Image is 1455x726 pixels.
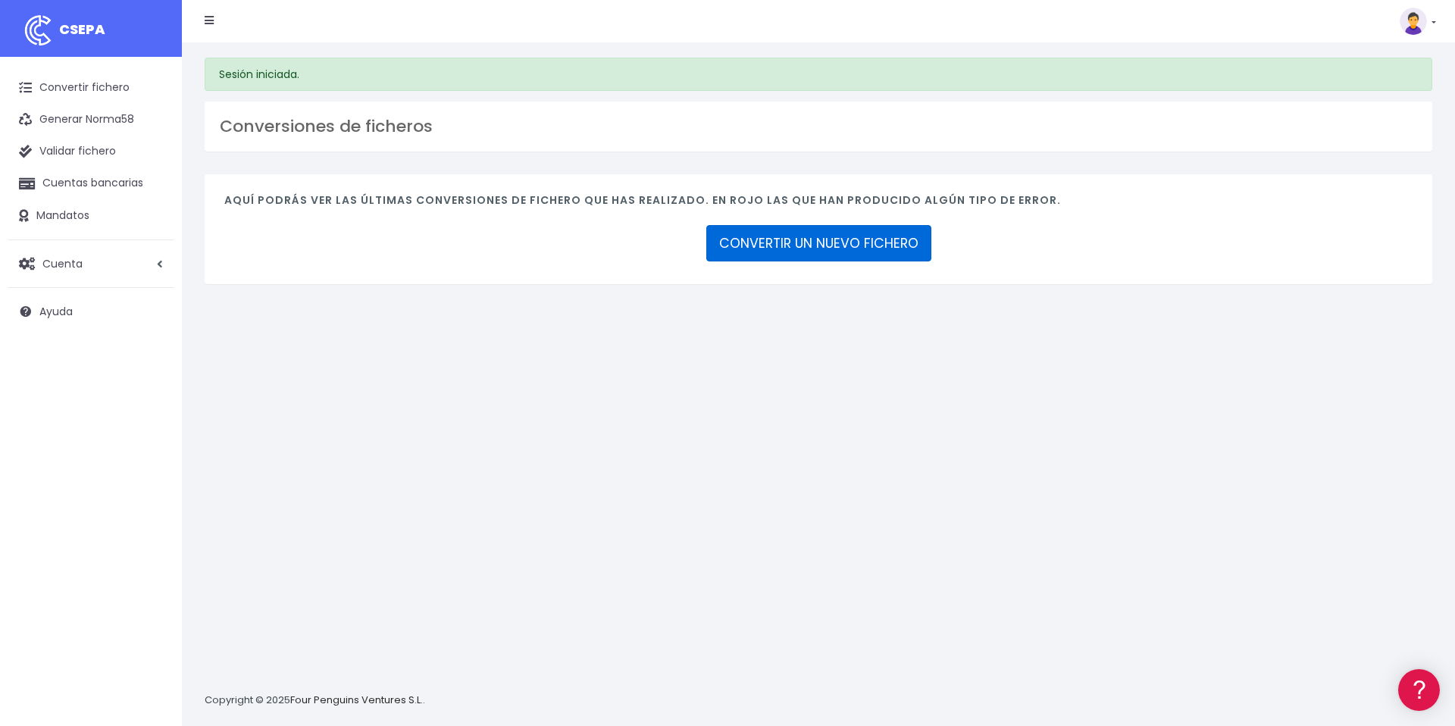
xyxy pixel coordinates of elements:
a: Validar fichero [8,136,174,167]
a: Generar Norma58 [8,104,174,136]
div: Programadores [15,364,288,378]
span: Ayuda [39,304,73,319]
a: Problemas habituales [15,215,288,239]
a: Convertir fichero [8,72,174,104]
a: Perfiles de empresas [15,262,288,286]
img: logo [19,11,57,49]
a: API [15,387,288,411]
a: Cuentas bancarias [8,167,174,199]
a: Videotutoriales [15,239,288,262]
h3: Conversiones de ficheros [220,117,1417,136]
p: Copyright © 2025 . [205,693,425,709]
a: Ayuda [8,296,174,327]
a: Four Penguins Ventures S.L. [290,693,423,707]
button: Contáctanos [15,405,288,432]
a: Cuenta [8,248,174,280]
div: Convertir ficheros [15,167,288,182]
a: POWERED BY ENCHANT [208,437,292,451]
span: Cuenta [42,255,83,271]
a: General [15,325,288,349]
img: profile [1400,8,1427,35]
a: Formatos [15,192,288,215]
div: Sesión iniciada. [205,58,1432,91]
div: Información general [15,105,288,120]
a: Mandatos [8,200,174,232]
h4: Aquí podrás ver las últimas conversiones de fichero que has realizado. En rojo las que han produc... [224,194,1413,214]
span: CSEPA [59,20,105,39]
div: Facturación [15,301,288,315]
a: Información general [15,129,288,152]
a: CONVERTIR UN NUEVO FICHERO [706,225,931,261]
